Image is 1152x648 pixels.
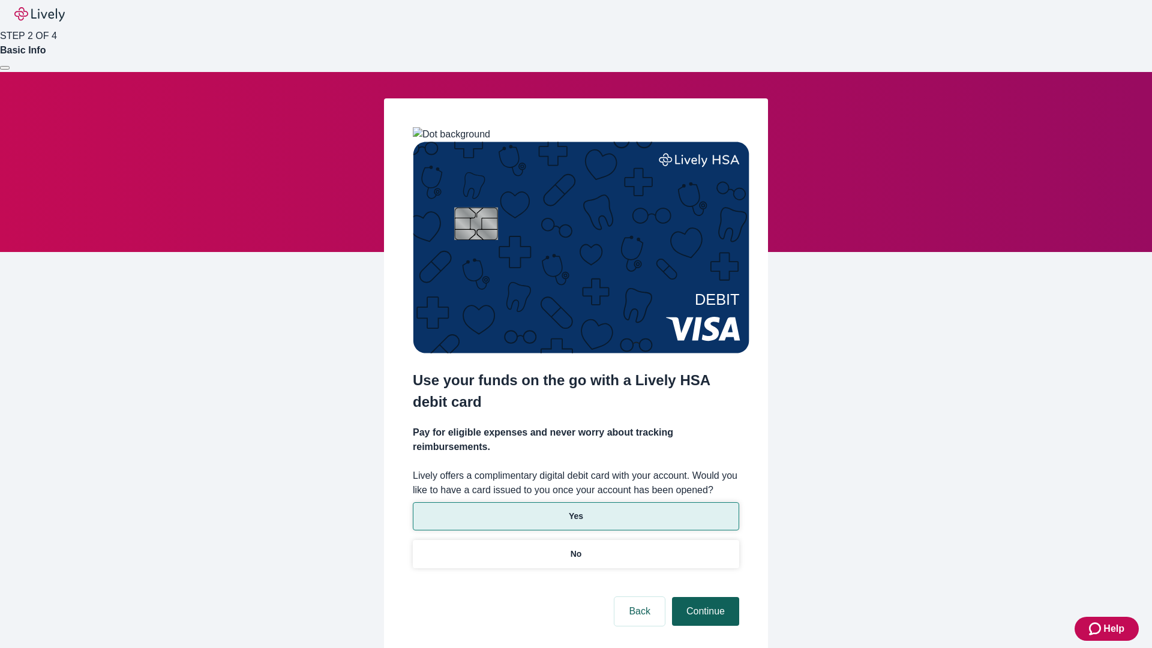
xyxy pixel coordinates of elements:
[1075,617,1139,641] button: Zendesk support iconHelp
[413,540,739,568] button: No
[1103,622,1124,636] span: Help
[614,597,665,626] button: Back
[413,469,739,497] label: Lively offers a complimentary digital debit card with your account. Would you like to have a card...
[413,142,749,353] img: Debit card
[413,502,739,530] button: Yes
[571,548,582,560] p: No
[1089,622,1103,636] svg: Zendesk support icon
[413,370,739,413] h2: Use your funds on the go with a Lively HSA debit card
[14,7,65,22] img: Lively
[413,425,739,454] h4: Pay for eligible expenses and never worry about tracking reimbursements.
[413,127,490,142] img: Dot background
[672,597,739,626] button: Continue
[569,510,583,523] p: Yes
